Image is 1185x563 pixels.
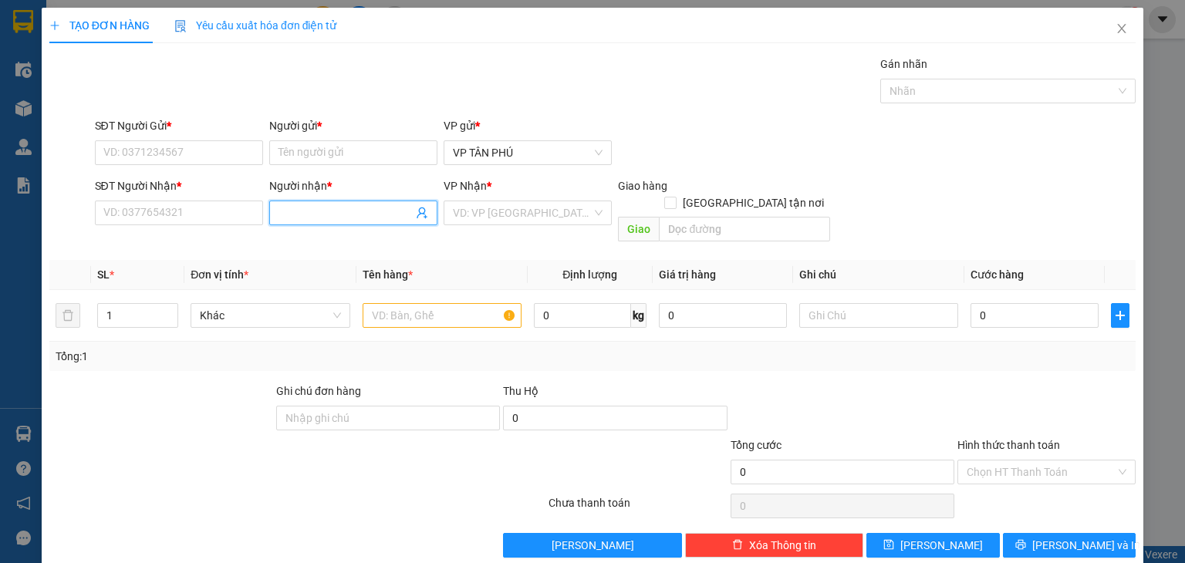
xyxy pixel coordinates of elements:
label: Ghi chú đơn hàng [276,385,361,397]
input: Ghi chú đơn hàng [276,406,500,430]
button: printer[PERSON_NAME] và In [1003,533,1136,558]
label: Gán nhãn [880,58,927,70]
div: Người nhận [269,177,437,194]
span: save [883,539,894,551]
button: save[PERSON_NAME] [866,533,1000,558]
button: Close [1100,8,1143,51]
div: SĐT Người Nhận [95,177,263,194]
th: Ghi chú [793,260,964,290]
div: VP gửi [444,117,612,134]
span: Khác [200,304,340,327]
span: close [1116,22,1128,35]
span: Tên hàng [363,268,413,281]
span: plus [49,20,60,31]
input: Dọc đường [659,217,830,241]
input: VD: Bàn, Ghế [363,303,522,328]
div: SĐT Người Gửi [95,117,263,134]
span: Tổng cước [731,439,782,451]
span: [GEOGRAPHIC_DATA] tận nơi [677,194,830,211]
input: Ghi Chú [799,303,958,328]
span: Đơn vị tính [191,268,248,281]
span: [PERSON_NAME] [900,537,983,554]
span: user-add [416,207,428,219]
div: Người gửi [269,117,437,134]
span: delete [732,539,743,551]
span: VP TÂN PHÚ [453,141,603,164]
span: [PERSON_NAME] [552,537,634,554]
span: Thu Hộ [503,385,538,397]
span: kg [631,303,647,328]
span: Xóa Thông tin [749,537,816,554]
button: [PERSON_NAME] [503,533,681,558]
span: plus [1112,309,1129,322]
span: Giao [618,217,659,241]
span: [PERSON_NAME] và In [1032,537,1140,554]
div: Chưa thanh toán [547,494,728,521]
span: Yêu cầu xuất hóa đơn điện tử [174,19,337,32]
span: TẠO ĐƠN HÀNG [49,19,150,32]
img: icon [174,20,187,32]
span: VP Nhận [444,180,487,192]
label: Hình thức thanh toán [957,439,1060,451]
span: SL [97,268,110,281]
span: Cước hàng [971,268,1024,281]
span: Định lượng [562,268,617,281]
span: Giá trị hàng [659,268,716,281]
span: printer [1015,539,1026,551]
input: 0 [659,303,787,328]
span: Giao hàng [618,180,667,192]
button: plus [1111,303,1129,328]
button: deleteXóa Thông tin [685,533,863,558]
button: delete [56,303,80,328]
div: Tổng: 1 [56,348,458,365]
